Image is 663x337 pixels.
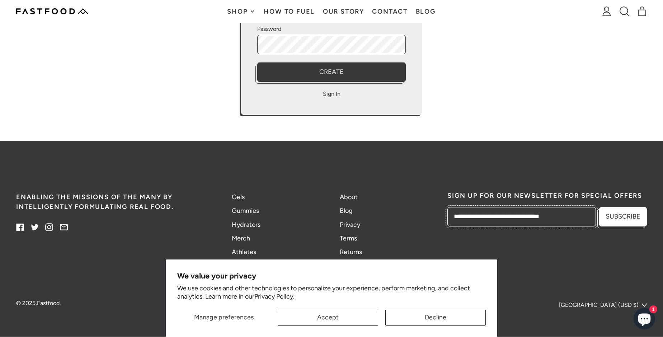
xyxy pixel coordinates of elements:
[323,90,340,98] a: Sign In
[257,62,406,82] button: Create
[340,193,358,201] a: About
[177,271,486,280] h2: We value your privacy
[37,300,60,306] a: Fastfood
[177,310,271,326] button: Manage preferences
[599,207,647,226] button: Subscribe
[447,192,647,199] h2: Sign up for our newsletter for special offers
[254,292,295,300] a: Privacy Policy.
[385,310,486,326] button: Decline
[340,248,362,256] a: Returns
[340,234,357,242] a: Terms
[16,8,88,14] img: Fastfood
[177,284,486,301] p: We use cookies and other technologies to personalize your experience, perform marketing, and coll...
[16,192,216,212] h5: Enabling the missions of the many by intelligently formulating real food.
[257,25,406,33] label: Password
[16,299,226,308] p: © 2025, .
[340,207,353,215] a: Blog
[631,308,657,331] inbox-online-store-chat: Shopify online store chat
[232,207,259,215] a: Gummies
[232,248,256,256] a: Athletes
[232,193,245,201] a: Gels
[232,234,250,242] a: Merch
[194,313,254,321] span: Manage preferences
[278,310,378,326] button: Accept
[559,301,639,309] span: [GEOGRAPHIC_DATA] (USD $)
[559,299,647,311] button: [GEOGRAPHIC_DATA] (USD $)
[232,221,260,229] a: Hydrators
[227,8,249,15] span: Shop
[340,221,360,229] a: Privacy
